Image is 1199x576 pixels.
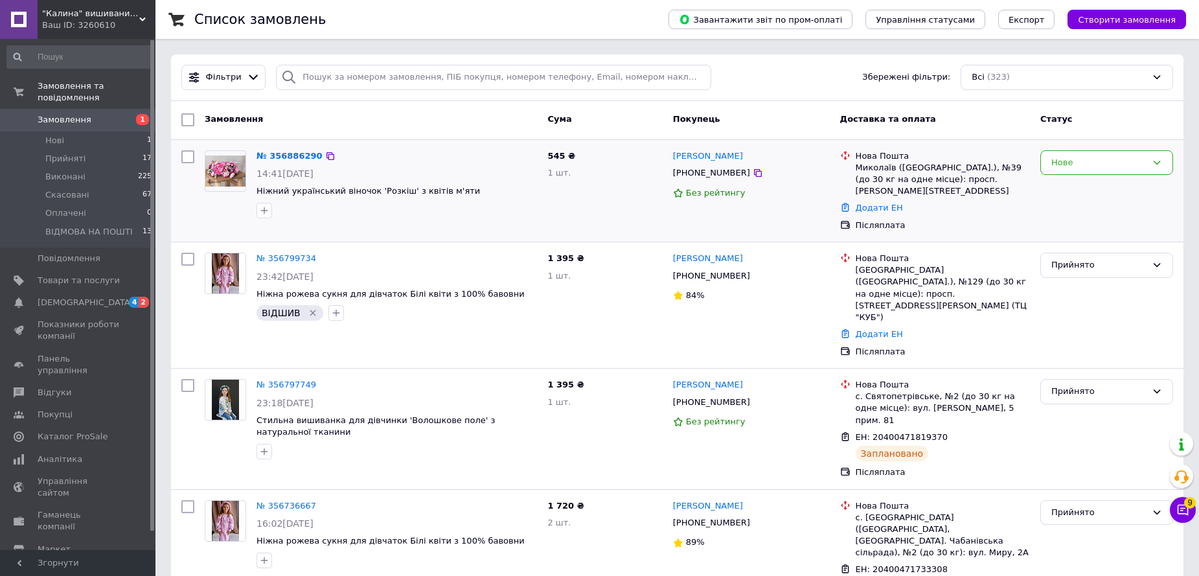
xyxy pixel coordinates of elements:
[257,186,480,196] a: Ніжний український віночок 'Розкіш' з квітів м'яти
[257,380,316,389] a: № 356797749
[139,297,149,308] span: 2
[547,114,571,124] span: Cума
[205,114,263,124] span: Замовлення
[143,153,152,165] span: 17
[205,500,246,542] a: Фото товару
[212,501,238,541] img: Фото товару
[547,253,584,263] span: 1 395 ₴
[856,329,903,339] a: Додати ЕН
[1040,114,1073,124] span: Статус
[257,289,525,299] a: Ніжна рожева сукня для дівчаток Білі квіти з 100% бавовни
[38,476,120,499] span: Управління сайтом
[547,518,571,527] span: 2 шт.
[670,394,753,411] div: [PHONE_NUMBER]
[668,10,852,29] button: Завантажити звіт по пром-оплаті
[38,431,108,443] span: Каталог ProSale
[38,544,71,555] span: Маркет
[686,537,705,547] span: 89%
[670,268,753,284] div: [PHONE_NUMBER]
[212,253,238,294] img: Фото товару
[38,353,120,376] span: Панель управління
[547,271,571,281] span: 1 шт.
[856,446,929,461] div: Заплановано
[205,253,246,294] a: Фото товару
[206,71,242,84] span: Фільтри
[45,135,64,146] span: Нові
[670,165,753,181] div: [PHONE_NUMBER]
[876,15,975,25] span: Управління статусами
[987,72,1010,82] span: (323)
[38,319,120,342] span: Показники роботи компанії
[308,308,318,318] svg: Видалити мітку
[257,536,525,546] a: Ніжна рожева сукня для дівчаток Білі квіти з 100% бавовни
[257,501,316,511] a: № 356736667
[856,150,1030,162] div: Нова Пошта
[6,45,153,69] input: Пошук
[1051,259,1147,272] div: Прийнято
[972,71,985,84] span: Всі
[38,409,73,420] span: Покупці
[38,387,71,398] span: Відгуки
[547,380,584,389] span: 1 395 ₴
[1184,497,1196,509] span: 9
[257,271,314,282] span: 23:42[DATE]
[1055,14,1186,24] a: Створити замовлення
[547,501,584,511] span: 1 720 ₴
[856,391,1030,426] div: с. Святопетрівське, №2 (до 30 кг на одне місце): вул. [PERSON_NAME], 5 прим. 81
[38,275,120,286] span: Товари та послуги
[129,297,139,308] span: 4
[856,203,903,213] a: Додати ЕН
[38,297,133,308] span: [DEMOGRAPHIC_DATA]
[38,454,82,465] span: Аналітика
[205,379,246,420] a: Фото товару
[865,10,985,29] button: Управління статусами
[547,168,571,178] span: 1 шт.
[673,500,743,513] a: [PERSON_NAME]
[257,415,495,437] a: Стильна вишиванка для дівчинки 'Волошкове поле' з натуральної тканини
[38,253,100,264] span: Повідомлення
[670,514,753,531] div: [PHONE_NUMBER]
[136,114,149,125] span: 1
[262,308,301,318] span: ВІДШИВ
[856,500,1030,512] div: Нова Пошта
[276,65,711,90] input: Пошук за номером замовлення, ПІБ покупця, номером телефону, Email, номером накладної
[686,188,746,198] span: Без рейтингу
[38,80,155,104] span: Замовлення та повідомлення
[547,151,575,161] span: 545 ₴
[679,14,842,25] span: Завантажити звіт по пром-оплаті
[257,398,314,408] span: 23:18[DATE]
[1051,385,1147,398] div: Прийнято
[45,226,133,238] span: ВІДМОВА НА ПОШТІ
[257,151,323,161] a: № 356886290
[856,253,1030,264] div: Нова Пошта
[1078,15,1176,25] span: Створити замовлення
[147,135,152,146] span: 1
[205,150,246,192] a: Фото товару
[1051,506,1147,520] div: Прийнято
[856,264,1030,323] div: [GEOGRAPHIC_DATA] ([GEOGRAPHIC_DATA].), №129 (до 30 кг на одне місце): просп. [STREET_ADDRESS][PE...
[38,509,120,533] span: Гаманець компанії
[547,397,571,407] span: 1 шт.
[856,162,1030,198] div: Миколаїв ([GEOGRAPHIC_DATA].), №39 (до 30 кг на одне місце): просп. [PERSON_NAME][STREET_ADDRESS]
[45,207,86,219] span: Оплачені
[856,512,1030,559] div: с. [GEOGRAPHIC_DATA] ([GEOGRAPHIC_DATA], [GEOGRAPHIC_DATA]. Чабанівська сільрада), №2 (до 30 кг):...
[998,10,1055,29] button: Експорт
[673,150,743,163] a: [PERSON_NAME]
[42,19,155,31] div: Ваш ID: 3260610
[143,226,152,238] span: 13
[686,290,705,300] span: 84%
[856,467,1030,478] div: Післяплата
[856,564,948,574] span: ЕН: 20400471733308
[205,156,246,187] img: Фото товару
[257,168,314,179] span: 14:41[DATE]
[45,153,86,165] span: Прийняті
[42,8,139,19] span: "Калина" вишиваний одяг та аксесуари
[840,114,936,124] span: Доставка та оплата
[194,12,326,27] h1: Список замовлень
[673,379,743,391] a: [PERSON_NAME]
[862,71,950,84] span: Збережені фільтри:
